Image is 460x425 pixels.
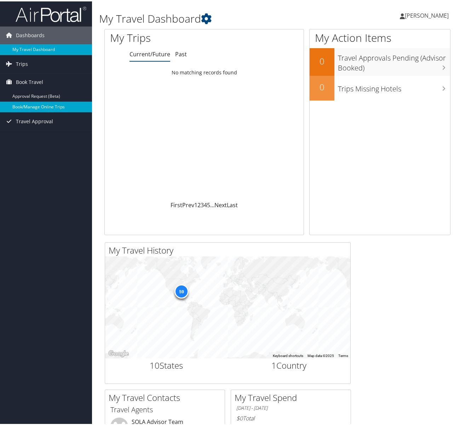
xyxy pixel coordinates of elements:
button: Keyboard shortcuts [273,352,303,357]
td: No matching records found [105,65,304,78]
h3: Travel Approvals Pending (Advisor Booked) [338,48,450,72]
span: 10 [150,358,160,370]
a: 2 [197,200,201,208]
a: [PERSON_NAME] [400,4,456,25]
span: Travel Approval [16,111,53,129]
h2: My Travel Contacts [109,390,225,402]
h1: My Travel Dashboard [99,10,337,25]
span: [PERSON_NAME] [405,10,449,18]
h2: 0 [310,80,334,92]
img: Google [107,348,130,357]
a: Past [175,49,187,57]
h2: 0 [310,54,334,66]
a: 3 [201,200,204,208]
a: Terms (opens in new tab) [338,352,348,356]
a: 0Travel Approvals Pending (Advisor Booked) [310,47,450,74]
span: Dashboards [16,25,45,43]
h2: My Travel Spend [235,390,351,402]
img: airportal-logo.png [16,5,86,21]
a: 4 [204,200,207,208]
h2: Country [233,358,345,370]
span: $0 [236,413,243,421]
h2: States [110,358,223,370]
a: Open this area in Google Maps (opens a new window) [107,348,130,357]
h1: My Action Items [310,29,450,44]
span: 1 [271,358,276,370]
a: First [171,200,182,208]
a: Prev [182,200,194,208]
h6: [DATE] - [DATE] [236,403,345,410]
a: 5 [207,200,210,208]
span: Map data ©2025 [307,352,334,356]
div: 59 [174,283,189,297]
h3: Trips Missing Hotels [338,79,450,92]
h2: My Travel History [109,243,350,255]
a: Current/Future [130,49,170,57]
a: Last [227,200,238,208]
span: … [210,200,214,208]
a: Next [214,200,227,208]
a: 0Trips Missing Hotels [310,74,450,99]
h6: Total [236,413,345,421]
span: Trips [16,54,28,72]
a: 1 [194,200,197,208]
span: Book Travel [16,72,43,90]
h3: Travel Agents [110,403,219,413]
h1: My Trips [110,29,215,44]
